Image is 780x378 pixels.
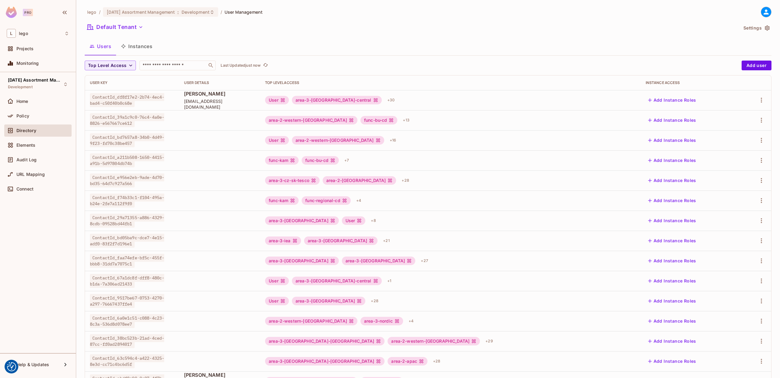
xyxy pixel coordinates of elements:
div: area-3-[GEOGRAPHIC_DATA]-central [292,96,382,104]
div: area-2-western-[GEOGRAPHIC_DATA] [388,337,480,345]
span: Workspace: lego [19,31,28,36]
button: Top Level Access [85,61,136,70]
button: Add Instance Roles [646,276,699,286]
button: Consent Preferences [7,362,16,371]
div: + 4 [354,196,363,205]
div: + 27 [418,256,430,266]
span: ContactId_bd7657a8-34b0-4d49-9f23-fd70c38be457 [90,133,164,147]
div: User Details [184,80,255,85]
div: area-3-[GEOGRAPHIC_DATA] [265,257,339,265]
div: + 29 [483,336,495,346]
div: area-2-western-[GEOGRAPHIC_DATA] [265,116,357,124]
div: + 28 [431,356,443,366]
span: ContactId_f74b33c1-f104-495a-b24e-2fe7a112f9f0 [90,194,164,208]
span: [DATE] Assortment Management [8,78,63,82]
span: URL Mapping [16,172,45,177]
span: ContactId_bd05ba9c-dce7-4e15-adf0-83f2f7d196e1 [90,234,164,248]
span: ContactId_9517be67-0753-4270-a297-76667437ffe4 [90,294,164,308]
span: Click to refresh data [261,62,269,69]
span: ContactId_6a0e1c51-c088-4c23-8c3a-536d8d078ee7 [90,314,164,328]
span: Directory [16,128,36,133]
div: func-kam [265,156,299,165]
button: Add Instance Roles [646,336,699,346]
button: Add Instance Roles [646,216,699,226]
div: area-3-[GEOGRAPHIC_DATA]-[GEOGRAPHIC_DATA] [265,357,385,366]
div: Instance Access [646,80,736,85]
span: Audit Log [16,157,37,162]
div: User [265,297,289,305]
span: [EMAIL_ADDRESS][DOMAIN_NAME] [184,98,255,110]
div: User [342,216,366,225]
span: Projects [16,46,34,51]
button: Add Instance Roles [646,316,699,326]
div: User [265,136,289,145]
img: SReyMgAAAABJRU5ErkJggg== [6,7,17,18]
button: Users [85,39,116,54]
span: ContactId_e956e2eb-9ade-4d70-bd35-64d7c927a566 [90,173,164,187]
span: the active workspace [87,9,97,15]
div: + 28 [368,296,381,306]
div: area-2-western-[GEOGRAPHIC_DATA] [265,317,357,325]
p: Last Updated just now [221,63,261,68]
button: Add Instance Roles [646,296,699,306]
button: refresh [262,62,269,69]
div: Top Level Access [265,80,636,85]
button: Settings [741,23,771,33]
div: + 13 [400,115,412,125]
span: ContactId_63c594c4-a422-4325-8e3d-cc71c4bc6d5f [90,354,164,368]
li: / [99,9,101,15]
span: Monitoring [16,61,39,66]
span: Elements [16,143,35,148]
div: func-regional-cd [302,196,350,205]
span: refresh [263,62,268,68]
button: Add Instance Roles [646,176,699,185]
button: Add Instance Roles [646,135,699,145]
span: [PERSON_NAME] [184,90,255,97]
span: ContactId_29a71355-a886-4329-8cdb-09528bd44fb1 [90,214,164,228]
span: ContactId_faa74efe-bf5c-455f-bbb8-31dd7a7075c1 [90,254,164,268]
span: Top Level Access [88,62,126,69]
span: ContactId_a211b508-1650-4415-a91b-5d97804db74b [90,153,164,167]
div: area-3-nordic [360,317,403,325]
span: ContactId_38bc523b-21ad-4ced-87cc-ff0ad2894017 [90,334,164,348]
div: area-3-cz-sk-tesco [265,176,320,185]
div: + 21 [381,236,392,246]
div: + 1 [385,276,394,286]
div: Pro [23,9,33,16]
button: Add Instance Roles [646,115,699,125]
span: Development [182,9,210,15]
button: Default Tenant [85,22,146,32]
div: User Key [90,80,174,85]
span: Policy [16,114,29,118]
div: + 7 [342,156,351,165]
div: User [265,277,289,285]
div: area-3-[GEOGRAPHIC_DATA] [292,297,366,305]
button: Add Instance Roles [646,95,699,105]
div: area-3-[GEOGRAPHIC_DATA] [265,216,339,225]
button: Add user [742,61,771,70]
div: func-bu-cd [302,156,339,165]
span: User Management [225,9,263,15]
button: Add Instance Roles [646,236,699,246]
span: ContactId_67a1dc8f-dff8-480c-b1da-7a306ad21433 [90,274,164,288]
span: Help & Updates [16,362,49,367]
div: area-3-[GEOGRAPHIC_DATA] [342,257,416,265]
div: + 30 [385,95,397,105]
button: Add Instance Roles [646,196,699,205]
div: area-3-[GEOGRAPHIC_DATA] [304,236,378,245]
div: area-3-[GEOGRAPHIC_DATA]-[GEOGRAPHIC_DATA] [265,337,385,345]
div: func-kam [265,196,299,205]
div: area-3-[GEOGRAPHIC_DATA]-central [292,277,382,285]
span: Home [16,99,28,104]
span: [DATE] Assortment Management [107,9,175,15]
div: area-3-iea [265,236,301,245]
img: Revisit consent button [7,362,16,371]
div: + 4 [406,316,416,326]
div: area-2-western-[GEOGRAPHIC_DATA] [292,136,384,145]
button: Add Instance Roles [646,256,699,266]
div: func-bu-cd [360,116,398,124]
li: / [221,9,222,15]
div: + 28 [399,176,411,185]
button: Instances [116,39,157,54]
div: + 16 [387,135,399,145]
